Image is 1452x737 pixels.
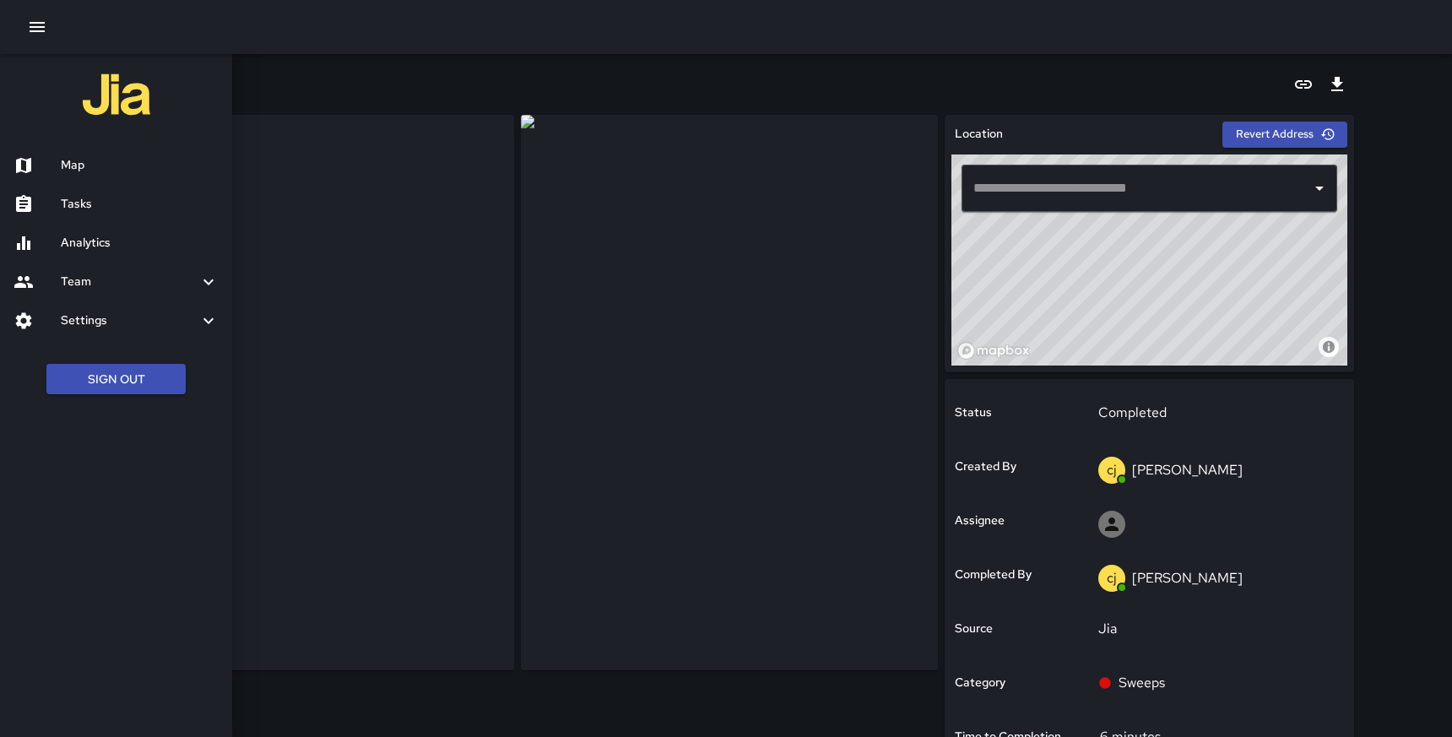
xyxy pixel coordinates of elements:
[61,195,219,214] h6: Tasks
[61,273,198,291] h6: Team
[83,61,150,128] img: jia-logo
[61,312,198,330] h6: Settings
[61,156,219,175] h6: Map
[46,364,186,395] button: Sign Out
[61,234,219,252] h6: Analytics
